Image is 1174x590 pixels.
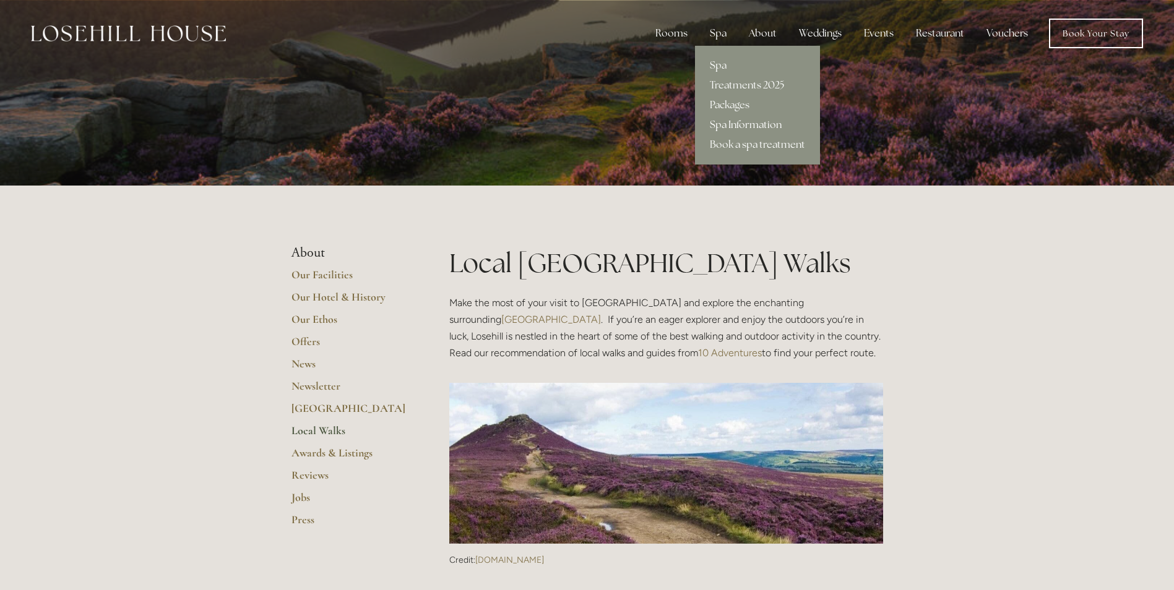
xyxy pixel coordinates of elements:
a: Awards & Listings [291,446,410,468]
div: Weddings [789,21,852,46]
a: Spa Information [695,115,820,135]
div: Spa [700,21,736,46]
a: Local Walks [291,424,410,446]
a: Vouchers [977,21,1038,46]
a: Offers [291,335,410,357]
img: Credit: 10adventures.com [449,383,883,544]
a: [DOMAIN_NAME] [475,555,544,565]
a: Spa [695,56,820,75]
a: [GEOGRAPHIC_DATA] [501,314,601,325]
a: Book Your Stay [1049,19,1143,48]
div: Rooms [645,21,697,46]
a: Our Ethos [291,312,410,335]
a: Jobs [291,490,410,513]
a: News [291,357,410,379]
a: [GEOGRAPHIC_DATA] [291,401,410,424]
a: Our Hotel & History [291,290,410,312]
h1: Local [GEOGRAPHIC_DATA] Walks [449,245,883,281]
a: Reviews [291,468,410,490]
p: Make the most of your visit to [GEOGRAPHIC_DATA] and explore the enchanting surrounding . If you’... [449,294,883,362]
a: 10 Adventures [698,347,762,359]
a: Our Facilities [291,268,410,290]
div: Restaurant [906,21,974,46]
div: About [739,21,787,46]
img: Losehill House [31,25,226,41]
a: Newsletter [291,379,410,401]
a: Press [291,513,410,535]
a: Packages [695,95,820,115]
li: About [291,245,410,261]
p: Credit: [449,555,883,566]
div: Events [854,21,904,46]
a: Book a spa treatment [695,135,820,155]
a: Treatments 2025 [695,75,820,95]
